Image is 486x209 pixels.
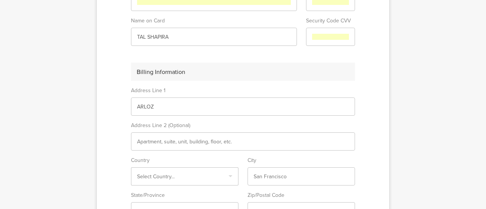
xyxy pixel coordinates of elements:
sg-form-field-title: State/Province [131,185,238,202]
input: Street address, P.O. box, company name, c/o [137,103,349,111]
sg-form-field-title: Zip/Postal Code [248,185,355,202]
sg-form-field-title: Country [131,151,238,167]
iframe: Secure CVC input frame [312,34,349,40]
sg-form-field-title: Address Line 2 (Optional) [131,116,355,132]
sg-form-field-title: Security Code CVV [306,11,355,28]
div: Billing Information [131,63,355,81]
sg-form-field-title: Address Line 1 [131,81,355,97]
input: San Francisco [254,173,349,181]
input: Jane Doe [137,33,291,41]
sg-form-field-title: Name on Card [131,11,297,28]
sg-form-field-title: City [248,151,355,167]
input: Select box [137,173,232,181]
input: Apartment, suite, unit, building, floor, etc. [137,138,349,146]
